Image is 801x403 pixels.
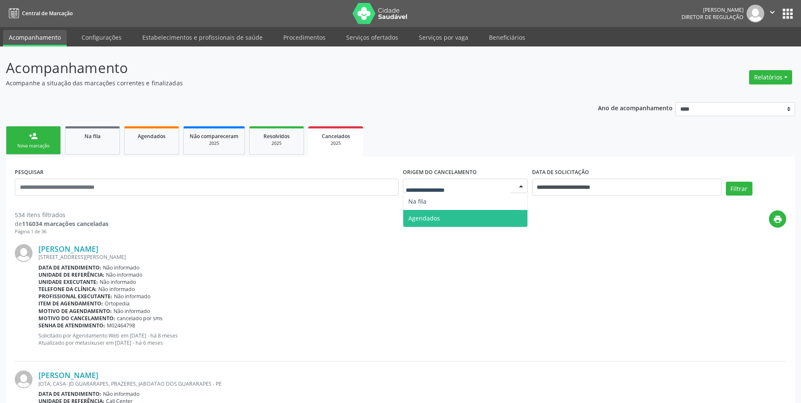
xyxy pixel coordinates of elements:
[117,315,163,322] span: cancelado por sms
[38,286,97,293] b: Telefone da clínica:
[114,308,150,315] span: Não informado
[114,293,150,300] span: Não informado
[38,315,115,322] b: Motivo do cancelamento:
[322,133,350,140] span: Cancelados
[532,166,589,179] label: DATA DE SOLICITAÇÃO
[6,6,73,20] a: Central de Marcação
[340,30,404,45] a: Serviços ofertados
[98,286,135,293] span: Não informado
[403,166,477,179] label: Origem do cancelamento
[780,6,795,21] button: apps
[483,30,531,45] a: Beneficiários
[598,102,673,113] p: Ano de acompanhamento
[12,143,54,149] div: Nova marcação
[22,10,73,17] span: Central de Marcação
[103,390,139,398] span: Não informado
[38,278,98,286] b: Unidade executante:
[682,14,744,21] span: Diretor de regulação
[255,140,298,147] div: 2025
[100,278,136,286] span: Não informado
[76,30,128,45] a: Configurações
[138,133,166,140] span: Agendados
[38,370,98,380] a: [PERSON_NAME]
[15,219,109,228] div: de
[15,370,33,388] img: img
[769,210,786,228] button: print
[6,57,558,79] p: Acompanhamento
[747,5,764,22] img: img
[764,5,780,22] button: 
[3,30,67,46] a: Acompanhamento
[408,197,426,205] span: Na fila
[136,30,269,45] a: Estabelecimentos e profissionais de saúde
[38,271,104,278] b: Unidade de referência:
[84,133,100,140] span: Na fila
[15,244,33,262] img: img
[15,228,109,235] div: Página 1 de 36
[105,300,130,307] span: Ortopedia
[38,293,112,300] b: Profissional executante:
[38,300,103,307] b: Item de agendamento:
[38,253,786,261] div: [STREET_ADDRESS][PERSON_NAME]
[38,332,786,346] p: Solicitado por Agendamento Web em [DATE] - há 8 meses Atualizado por metasixuser em [DATE] - há 6...
[103,264,139,271] span: Não informado
[263,133,290,140] span: Resolvidos
[773,215,782,224] i: print
[277,30,331,45] a: Procedimentos
[413,30,474,45] a: Serviços por vaga
[29,131,38,141] div: person_add
[106,271,142,278] span: Não informado
[22,220,109,228] strong: 116034 marcações canceladas
[314,140,357,147] div: 2025
[190,133,239,140] span: Não compareceram
[190,140,239,147] div: 2025
[15,166,43,179] label: PESQUISAR
[749,70,792,84] button: Relatórios
[38,390,101,398] b: Data de atendimento:
[682,6,744,14] div: [PERSON_NAME]
[38,264,101,271] b: Data de atendimento:
[15,210,109,219] div: 534 itens filtrados
[38,308,112,315] b: Motivo de agendamento:
[38,244,98,253] a: [PERSON_NAME]
[726,182,752,196] button: Filtrar
[408,214,440,222] span: Agendados
[38,322,105,329] b: Senha de atendimento:
[107,322,135,329] span: M02464798
[38,380,786,387] div: JOTA, CASA- JD GUARARAPES, PRAZERES, JABOATAO DOS GUARARAPES - PE
[6,79,558,87] p: Acompanhe a situação das marcações correntes e finalizadas
[768,8,777,17] i: 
